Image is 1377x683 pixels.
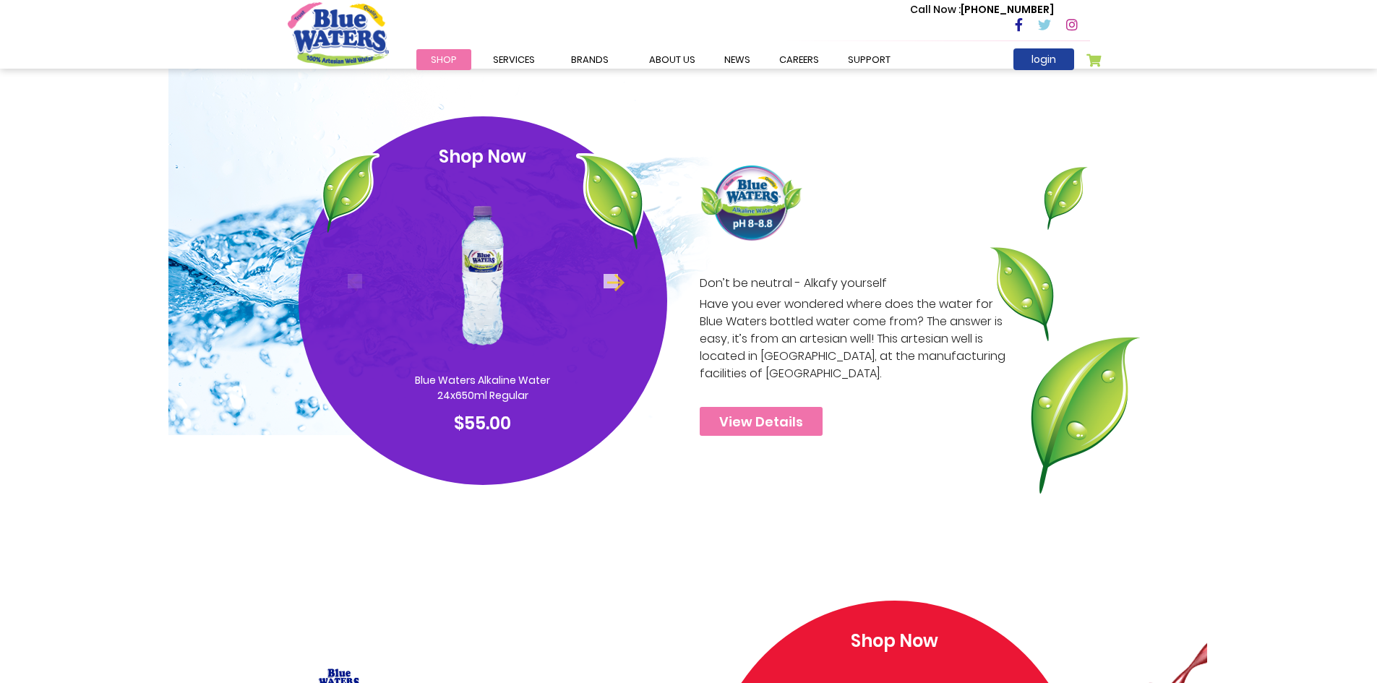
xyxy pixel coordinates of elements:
[987,166,1144,494] img: leaves_group.png
[576,153,644,249] img: leaf1.png
[493,53,535,66] span: Services
[326,177,640,437] a: Blue Waters Alkaline Water 24x650ml Regular $55.00
[571,53,609,66] span: Brands
[833,49,905,70] a: support
[431,53,457,66] span: Shop
[454,411,511,435] span: $55.00
[392,373,573,403] p: Blue Waters Alkaline Water 24x650ml Regular
[700,166,803,242] img: brand logo
[326,144,640,170] p: Shop Now
[1013,48,1074,70] a: login
[910,2,961,17] span: Call Now :
[288,2,389,66] a: store logo
[322,153,379,233] img: leaf2.png
[710,49,765,70] a: News
[738,628,1052,654] p: Shop Now
[700,407,823,436] a: View Details
[910,2,1054,17] p: [PHONE_NUMBER]
[635,49,710,70] a: about us
[765,49,833,70] a: careers
[604,274,618,288] button: Next
[348,274,362,288] button: Previous
[700,275,1013,292] span: Don’t be neutral - Alkafy yourself
[413,177,553,373] img: Blue_Waters_Alkaline_Water_24x650ml_Regular_1_6.png
[700,275,1013,382] p: Have you ever wondered where does the water for Blue Waters bottled water come from? The answer i...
